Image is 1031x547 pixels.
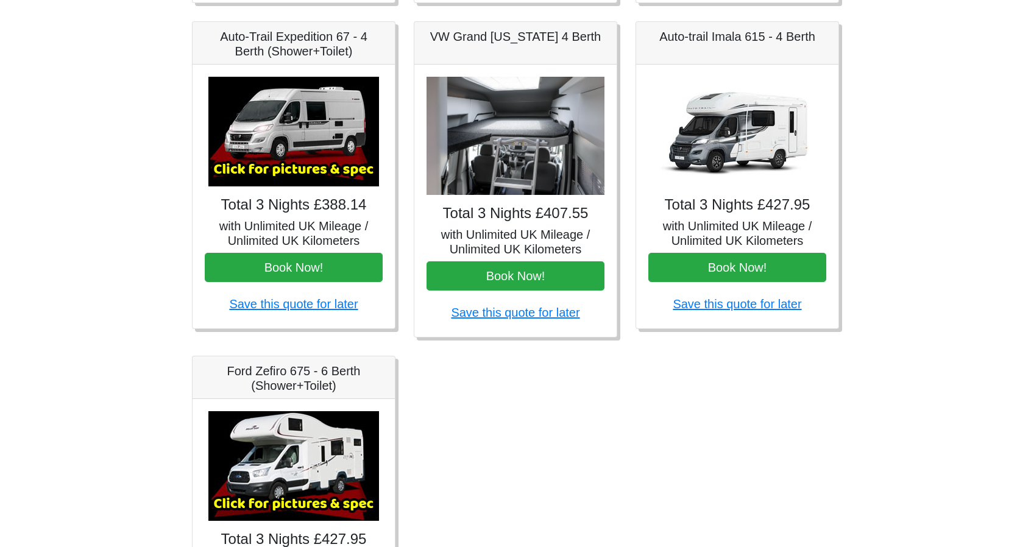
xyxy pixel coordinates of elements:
button: Book Now! [648,253,826,282]
h5: Auto-trail Imala 615 - 4 Berth [648,29,826,44]
h5: with Unlimited UK Mileage / Unlimited UK Kilometers [205,219,383,248]
h5: with Unlimited UK Mileage / Unlimited UK Kilometers [427,227,604,256]
a: Save this quote for later [451,306,579,319]
img: Ford Zefiro 675 - 6 Berth (Shower+Toilet) [208,411,379,521]
h5: Ford Zefiro 675 - 6 Berth (Shower+Toilet) [205,364,383,393]
img: Auto-trail Imala 615 - 4 Berth [652,77,823,186]
img: VW Grand California 4 Berth [427,77,604,196]
h5: with Unlimited UK Mileage / Unlimited UK Kilometers [648,219,826,248]
h5: VW Grand [US_STATE] 4 Berth [427,29,604,44]
button: Book Now! [205,253,383,282]
a: Save this quote for later [229,297,358,311]
h4: Total 3 Nights £407.55 [427,205,604,222]
h4: Total 3 Nights £388.14 [205,196,383,214]
h4: Total 3 Nights £427.95 [648,196,826,214]
button: Book Now! [427,261,604,291]
h5: Auto-Trail Expedition 67 - 4 Berth (Shower+Toilet) [205,29,383,58]
a: Save this quote for later [673,297,801,311]
img: Auto-Trail Expedition 67 - 4 Berth (Shower+Toilet) [208,77,379,186]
